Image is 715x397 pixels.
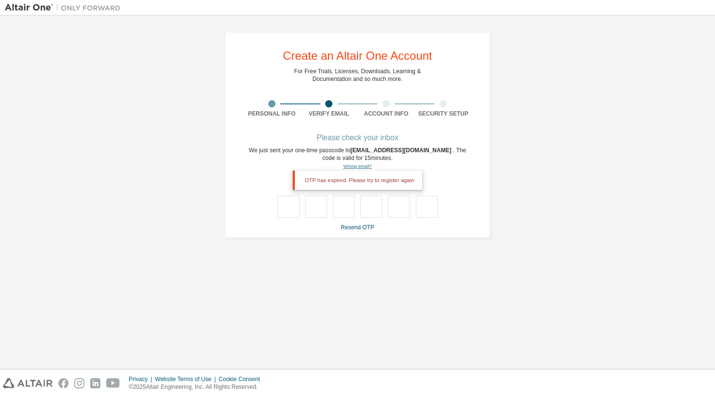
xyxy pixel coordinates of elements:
div: Personal Info [243,110,301,118]
div: Account Info [357,110,415,118]
img: facebook.svg [58,378,69,388]
img: linkedin.svg [90,378,100,388]
div: Security Setup [415,110,472,118]
div: OTP has expired. Please try to register again [293,171,422,190]
span: [EMAIL_ADDRESS][DOMAIN_NAME] [350,147,453,154]
img: instagram.svg [74,378,84,388]
div: Create an Altair One Account [283,50,432,62]
div: Please check your inbox [243,135,472,141]
a: Go back to the registration form [343,163,371,169]
p: © 2025 Altair Engineering, Inc. All Rights Reserved. [129,383,266,391]
img: youtube.svg [106,378,120,388]
a: Resend OTP [341,224,374,231]
img: Altair One [5,3,125,13]
div: We just sent your one-time passcode to . The code is valid for 15 minutes. [243,146,472,170]
img: altair_logo.svg [3,378,53,388]
div: Website Terms of Use [155,375,219,383]
div: Cookie Consent [219,375,265,383]
div: For Free Trials, Licenses, Downloads, Learning & Documentation and so much more. [294,67,421,83]
div: Privacy [129,375,155,383]
div: Verify Email [301,110,358,118]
